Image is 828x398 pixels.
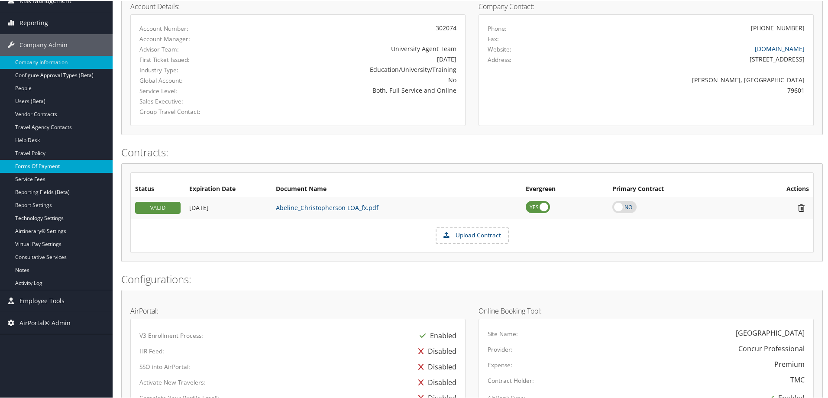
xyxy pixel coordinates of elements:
label: Expense: [488,360,512,369]
div: Concur Professional [738,343,805,353]
label: Activate New Travelers: [139,377,205,386]
div: [GEOGRAPHIC_DATA] [736,327,805,337]
span: [DATE] [189,203,209,211]
div: Premium [774,358,805,369]
h4: AirPortal: [130,307,466,314]
label: Upload Contract [437,227,508,242]
label: Site Name: [488,329,518,337]
label: Website: [488,44,511,53]
label: Phone: [488,23,507,32]
label: Industry Type: [139,65,236,74]
label: Sales Executive: [139,96,236,105]
span: AirPortal® Admin [19,311,71,333]
label: Contract Holder: [488,375,534,384]
label: Account Number: [139,23,236,32]
h4: Online Booking Tool: [479,307,814,314]
div: Disabled [414,374,456,389]
div: No [249,74,456,84]
div: Enabled [415,327,456,343]
th: Primary Contract [608,181,743,196]
div: Education/University/Training [249,64,456,73]
th: Document Name [272,181,521,196]
label: Service Level: [139,86,236,94]
h4: Account Details: [130,2,466,9]
div: Disabled [414,343,456,358]
label: HR Feed: [139,346,164,355]
label: Fax: [488,34,499,42]
div: University Agent Team [249,43,456,52]
div: [DATE] [249,54,456,63]
h2: Configurations: [121,271,823,286]
a: [DOMAIN_NAME] [755,44,805,52]
label: SSO into AirPortal: [139,362,190,370]
h2: Contracts: [121,144,823,159]
label: V3 Enrollment Process: [139,330,203,339]
div: 302074 [249,23,456,32]
div: Both, Full Service and Online [249,85,456,94]
label: Group Travel Contact: [139,107,236,115]
label: Address: [488,55,511,63]
i: Remove Contract [794,203,809,212]
th: Evergreen [521,181,608,196]
div: VALID [135,201,181,213]
h4: Company Contact: [479,2,814,9]
span: Employee Tools [19,289,65,311]
div: 79601 [570,85,805,94]
span: Reporting [19,11,48,33]
label: First Ticket Issued: [139,55,236,63]
label: Advisor Team: [139,44,236,53]
div: [PERSON_NAME], [GEOGRAPHIC_DATA] [570,74,805,84]
div: TMC [790,374,805,384]
label: Global Account: [139,75,236,84]
div: [STREET_ADDRESS] [570,54,805,63]
th: Expiration Date [185,181,272,196]
th: Status [131,181,185,196]
span: Company Admin [19,33,68,55]
a: Abeline_Christopherson LOA_fx.pdf [276,203,378,211]
label: Provider: [488,344,513,353]
div: [PHONE_NUMBER] [751,23,805,32]
div: Disabled [414,358,456,374]
th: Actions [743,181,813,196]
label: Account Manager: [139,34,236,42]
div: Add/Edit Date [189,203,267,211]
